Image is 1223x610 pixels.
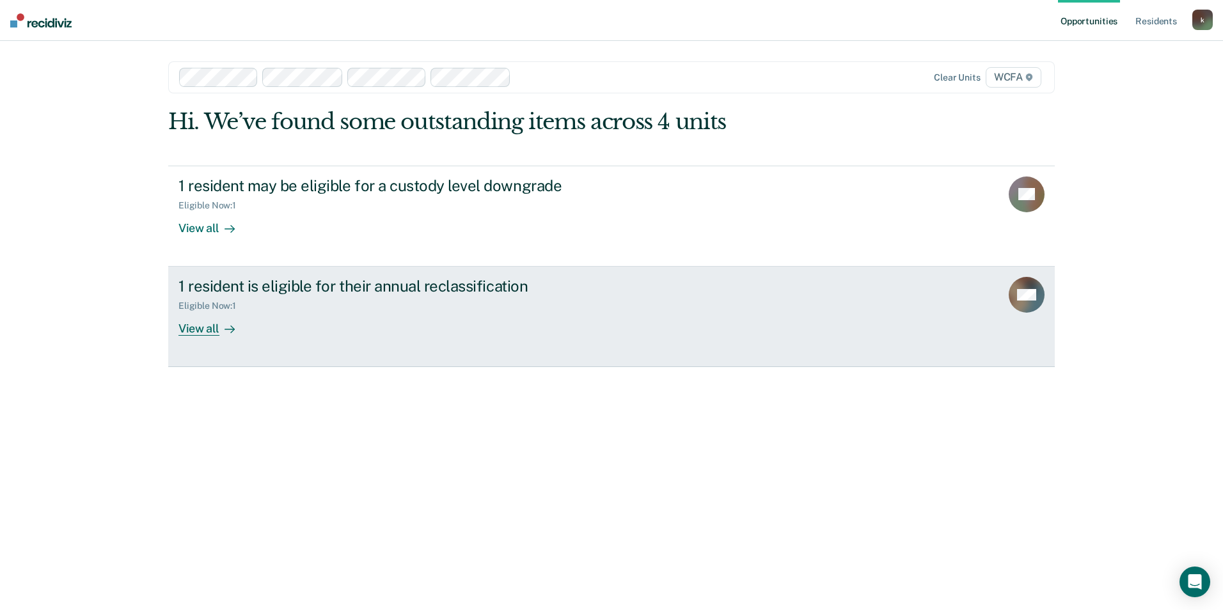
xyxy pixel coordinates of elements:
div: View all [178,311,250,336]
div: View all [178,210,250,235]
div: Eligible Now : 1 [178,200,246,211]
div: Clear units [934,72,981,83]
div: Eligible Now : 1 [178,301,246,311]
span: WCFA [986,67,1041,88]
a: 1 resident may be eligible for a custody level downgradeEligible Now:1View all [168,166,1055,267]
div: Hi. We’ve found some outstanding items across 4 units [168,109,878,135]
img: Recidiviz [10,13,72,27]
div: 1 resident is eligible for their annual reclassification [178,277,627,295]
button: k [1192,10,1213,30]
a: 1 resident is eligible for their annual reclassificationEligible Now:1View all [168,267,1055,367]
div: Open Intercom Messenger [1180,567,1210,597]
div: 1 resident may be eligible for a custody level downgrade [178,176,627,195]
